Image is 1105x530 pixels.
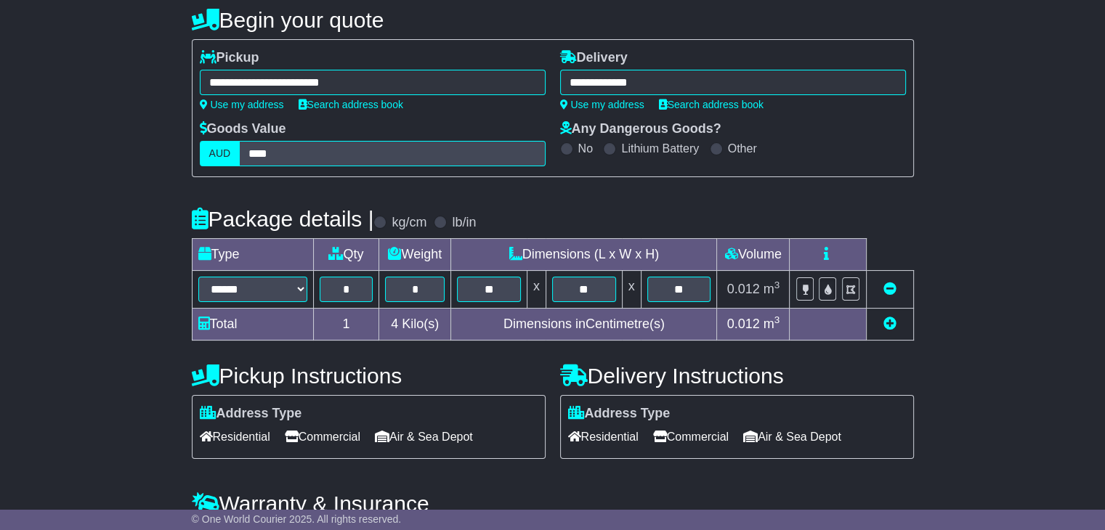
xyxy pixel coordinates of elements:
[192,309,313,341] td: Total
[192,364,546,388] h4: Pickup Instructions
[568,406,671,422] label: Address Type
[299,99,403,110] a: Search address book
[883,282,896,296] a: Remove this item
[379,309,451,341] td: Kilo(s)
[200,50,259,66] label: Pickup
[774,280,780,290] sup: 3
[313,239,379,271] td: Qty
[375,425,473,448] span: Air & Sea Depot
[727,317,760,331] span: 0.012
[560,364,914,388] h4: Delivery Instructions
[653,425,729,448] span: Commercial
[717,239,790,271] td: Volume
[622,271,641,309] td: x
[200,121,286,137] label: Goods Value
[313,309,379,341] td: 1
[743,425,841,448] span: Air & Sea Depot
[200,99,284,110] a: Use my address
[764,282,780,296] span: m
[659,99,764,110] a: Search address book
[452,215,476,231] label: lb/in
[192,8,914,32] h4: Begin your quote
[379,239,451,271] td: Weight
[764,317,780,331] span: m
[192,239,313,271] td: Type
[774,314,780,325] sup: 3
[560,99,644,110] a: Use my address
[451,239,717,271] td: Dimensions (L x W x H)
[527,271,546,309] td: x
[451,309,717,341] td: Dimensions in Centimetre(s)
[200,406,302,422] label: Address Type
[285,425,360,448] span: Commercial
[200,141,240,166] label: AUD
[578,142,593,155] label: No
[192,492,914,515] h4: Warranty & Insurance
[392,215,426,231] label: kg/cm
[192,207,374,231] h4: Package details |
[568,425,639,448] span: Residential
[391,317,398,331] span: 4
[560,50,628,66] label: Delivery
[728,142,757,155] label: Other
[883,317,896,331] a: Add new item
[621,142,699,155] label: Lithium Battery
[192,513,402,525] span: © One World Courier 2025. All rights reserved.
[560,121,721,137] label: Any Dangerous Goods?
[727,282,760,296] span: 0.012
[200,425,270,448] span: Residential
